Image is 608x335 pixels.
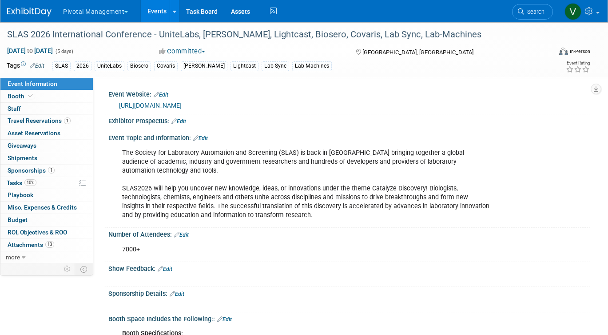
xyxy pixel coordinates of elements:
div: Show Feedback: [108,262,590,274]
a: Budget [0,214,93,226]
div: Event Format [504,46,590,60]
span: Attachments [8,241,54,248]
span: 1 [48,167,55,174]
span: Playbook [8,191,33,198]
a: Edit [154,92,168,98]
a: Edit [217,316,232,323]
div: Booth Space Includes the Following:: [108,312,590,324]
a: Edit [170,291,184,297]
a: [URL][DOMAIN_NAME] [119,102,182,109]
a: Travel Reservations1 [0,115,93,127]
a: Giveaways [0,140,93,152]
span: to [26,47,34,54]
div: SLAS 2026 International Conference - UniteLabs, [PERSON_NAME], Lightcast, Biosero, Covaris, Lab S... [4,27,540,43]
a: Edit [193,135,208,141]
div: SLAS [52,61,71,71]
div: Event Topic and Information: [108,131,590,143]
span: Budget [8,216,28,223]
div: Lab-Machines [292,61,332,71]
div: Lightcast [230,61,258,71]
div: 7000+ [116,241,497,258]
a: ROI, Objectives & ROO [0,226,93,238]
div: UniteLabs [95,61,124,71]
img: Valerie Weld [564,3,581,20]
span: Giveaways [8,142,36,149]
span: [GEOGRAPHIC_DATA], [GEOGRAPHIC_DATA] [362,49,473,56]
div: 2026 [74,61,91,71]
td: Toggle Event Tabs [75,263,93,275]
div: Exhibitor Prospectus: [108,114,590,126]
span: [DATE] [DATE] [7,47,53,55]
a: Edit [30,63,44,69]
span: Tasks [7,179,36,186]
span: ROI, Objectives & ROO [8,229,67,236]
span: Staff [8,105,21,112]
div: The Society for Laboratory Automation and Screening (SLAS) is back in [GEOGRAPHIC_DATA] bringing ... [116,144,497,225]
a: Asset Reservations [0,127,93,139]
i: Booth reservation complete [28,93,33,98]
a: Event Information [0,78,93,90]
div: Sponsorship Details: [108,287,590,299]
a: Edit [158,266,172,272]
span: Asset Reservations [8,129,60,137]
span: Event Information [8,80,57,87]
a: Tasks10% [0,177,93,189]
div: Event Rating [566,61,590,65]
div: Number of Attendees: [108,228,590,239]
span: Sponsorships [8,167,55,174]
span: Search [524,8,544,15]
td: Personalize Event Tab Strip [60,263,75,275]
img: Format-Inperson.png [559,48,568,55]
div: [PERSON_NAME] [181,61,227,71]
a: Misc. Expenses & Credits [0,202,93,214]
span: more [6,254,20,261]
a: Edit [171,118,186,125]
span: Shipments [8,154,37,161]
div: Event Website: [108,88,590,99]
a: Shipments [0,152,93,164]
div: Covaris [154,61,178,71]
span: Travel Reservations [8,117,71,124]
a: Booth [0,90,93,102]
div: Biosero [127,61,151,71]
span: (5 days) [55,48,73,54]
button: Committed [156,47,209,56]
div: In-Person [569,48,590,55]
a: Search [512,4,553,20]
td: Tags [7,61,44,71]
span: 10% [24,179,36,186]
a: Playbook [0,189,93,201]
span: 13 [45,241,54,248]
span: Booth [8,93,35,100]
a: Staff [0,103,93,115]
a: Edit [174,232,189,238]
span: 1 [64,117,71,124]
a: Attachments13 [0,239,93,251]
a: more [0,251,93,263]
a: Sponsorships1 [0,165,93,177]
div: Lab Sync [262,61,289,71]
img: ExhibitDay [7,8,52,16]
span: Misc. Expenses & Credits [8,204,77,211]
